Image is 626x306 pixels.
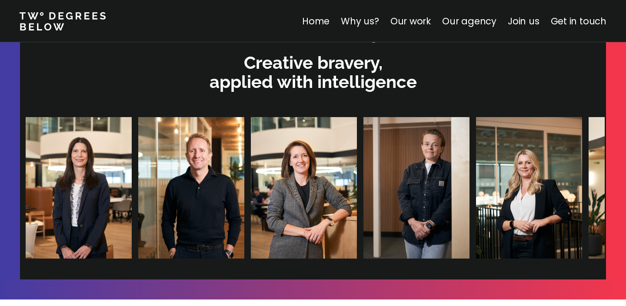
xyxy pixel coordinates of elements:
[138,117,244,259] img: James
[251,117,357,259] img: Gemma
[363,117,469,259] img: Dani
[24,53,602,91] p: Creative bravery, applied with intelligence
[442,15,496,27] a: Our agency
[341,15,379,27] a: Why us?
[390,15,431,27] a: Our work
[476,117,582,259] img: Halina
[302,15,330,27] a: Home
[26,117,132,259] img: Clare
[508,15,539,27] a: Join us
[551,15,606,27] a: Get in touch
